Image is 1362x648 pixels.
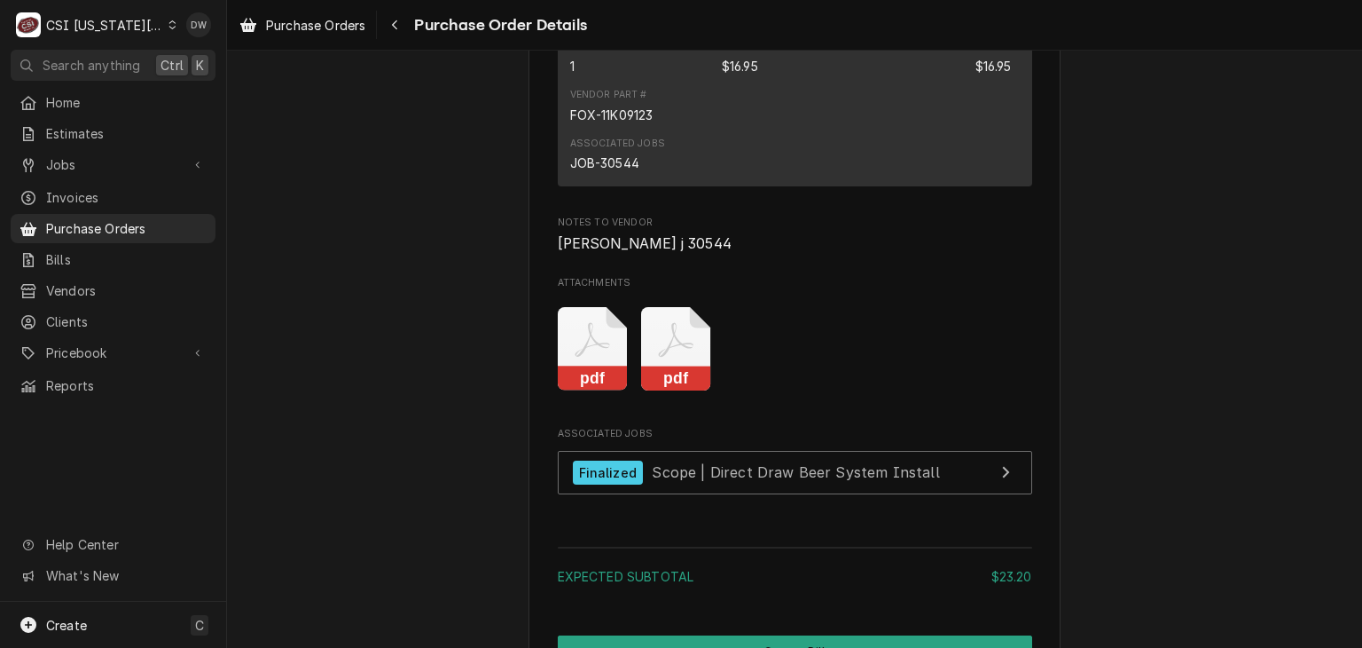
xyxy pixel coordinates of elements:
[46,566,205,585] span: What's New
[266,16,365,35] span: Purchase Orders
[11,50,215,81] button: Search anythingCtrlK
[641,307,711,391] button: pdf
[46,124,207,143] span: Estimates
[46,155,180,174] span: Jobs
[558,451,1032,494] a: View Job
[11,307,215,336] a: Clients
[11,561,215,590] a: Go to What's New
[46,344,180,362] span: Pricebook
[46,16,163,35] div: CSI [US_STATE][GEOGRAPHIC_DATA]
[558,541,1032,598] div: Amount Summary
[11,245,215,274] a: Bills
[16,12,41,37] div: CSI Kansas City's Avatar
[380,11,409,39] button: Navigate back
[46,312,207,331] span: Clients
[11,150,215,179] a: Go to Jobs
[11,214,215,243] a: Purchase Orders
[570,154,639,172] div: JOB-30544
[558,307,628,391] button: pdf
[16,12,41,37] div: C
[46,376,207,395] span: Reports
[573,461,643,485] div: Finalized
[558,233,1032,255] span: Notes to Vendor
[558,569,694,584] span: Expected Subtotal
[46,219,207,238] span: Purchase Orders
[570,88,647,102] div: Vendor Part #
[186,12,211,37] div: Dyane Weber's Avatar
[558,216,1032,254] div: Notes to Vendor
[570,137,665,151] div: Associated Jobs
[11,276,215,305] a: Vendors
[570,57,575,75] div: Quantity
[975,40,1020,75] div: Amount
[570,106,654,124] div: FOX-11K09123
[46,188,207,207] span: Invoices
[186,12,211,37] div: DW
[232,11,372,40] a: Purchase Orders
[409,13,587,37] span: Purchase Order Details
[558,276,1032,290] span: Attachments
[11,338,215,367] a: Go to Pricebook
[570,40,594,75] div: Quantity
[722,57,758,75] div: Expected Vendor Cost
[558,567,1032,586] div: Subtotal
[558,427,1032,441] span: Associated Jobs
[558,293,1032,405] span: Attachments
[652,463,939,481] span: Scope | Direct Draw Beer System Install
[46,535,205,554] span: Help Center
[160,56,184,75] span: Ctrl
[11,88,215,117] a: Home
[43,56,140,75] span: Search anything
[558,427,1032,503] div: Associated Jobs
[558,216,1032,230] span: Notes to Vendor
[11,530,215,559] a: Go to Help Center
[11,183,215,212] a: Invoices
[991,567,1032,586] div: $23.20
[722,40,847,75] div: Expected Vendor Cost
[46,618,87,633] span: Create
[558,276,1032,405] div: Attachments
[558,235,732,252] span: [PERSON_NAME] j 30544
[195,616,204,635] span: C
[11,371,215,400] a: Reports
[46,281,207,300] span: Vendors
[46,250,207,269] span: Bills
[46,93,207,112] span: Home
[196,56,204,75] span: K
[975,57,1012,75] div: Amount
[11,119,215,148] a: Estimates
